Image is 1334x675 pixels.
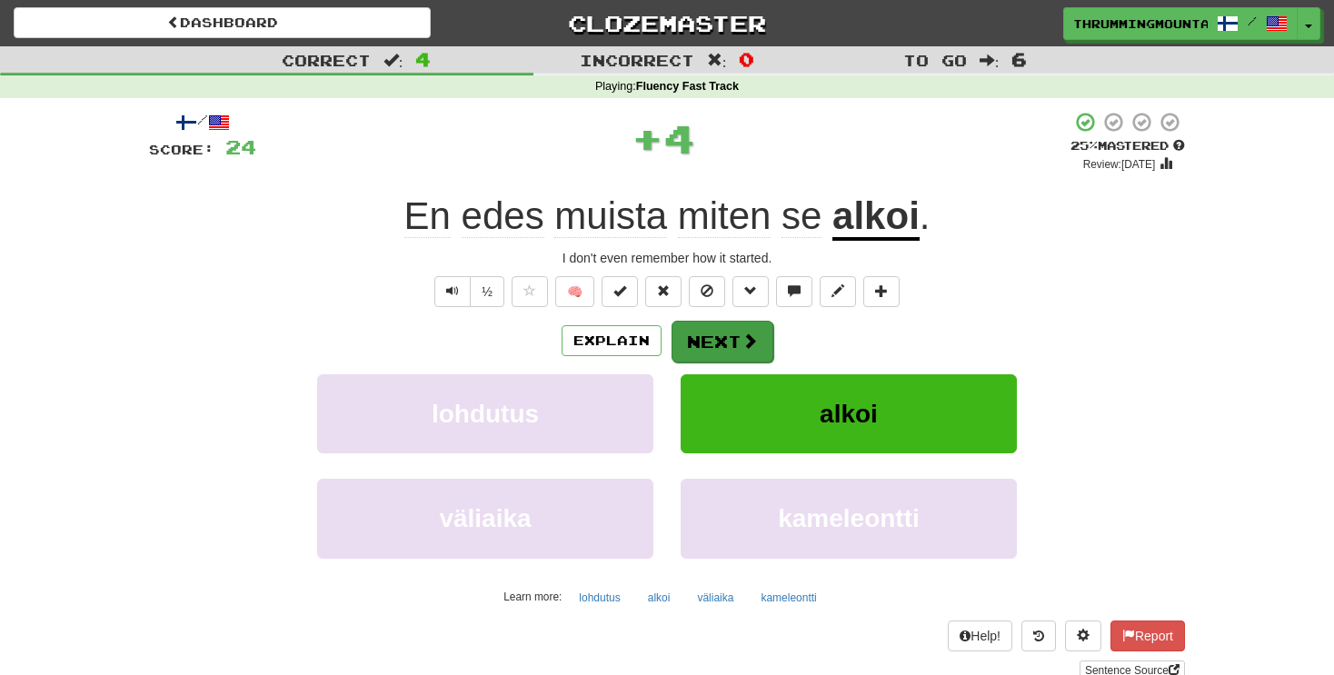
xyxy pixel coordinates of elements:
[462,194,544,238] span: edes
[1083,158,1156,171] small: Review: [DATE]
[732,276,769,307] button: Grammar (alt+g)
[512,276,548,307] button: Favorite sentence (alt+f)
[149,142,214,157] span: Score:
[678,194,772,238] span: miten
[903,51,967,69] span: To go
[980,53,1000,68] span: :
[778,504,920,532] span: kameleontti
[863,276,900,307] button: Add to collection (alt+a)
[554,194,667,238] span: muista
[383,53,403,68] span: :
[580,51,694,69] span: Incorrect
[149,249,1185,267] div: I don't even remember how it started.
[225,135,256,158] span: 24
[781,194,821,238] span: se
[14,7,431,38] a: Dashboard
[672,321,773,362] button: Next
[948,620,1012,651] button: Help!
[317,479,653,558] button: väliaika
[458,7,875,39] a: Clozemaster
[503,591,562,603] small: Learn more:
[751,584,826,611] button: kameleontti
[689,276,725,307] button: Ignore sentence (alt+i)
[602,276,638,307] button: Set this sentence to 100% Mastered (alt+m)
[434,276,471,307] button: Play sentence audio (ctl+space)
[415,48,431,70] span: 4
[707,53,727,68] span: :
[432,400,539,428] span: lohdutus
[645,276,682,307] button: Reset to 0% Mastered (alt+r)
[317,374,653,453] button: lohdutus
[470,276,504,307] button: ½
[1110,620,1185,651] button: Report
[1073,15,1208,32] span: ThrummingMountain6657
[663,115,695,161] span: 4
[1248,15,1257,27] span: /
[439,504,531,532] span: väliaika
[820,276,856,307] button: Edit sentence (alt+d)
[1070,138,1098,153] span: 25 %
[569,584,630,611] button: lohdutus
[681,374,1017,453] button: alkoi
[404,194,451,238] span: En
[776,276,812,307] button: Discuss sentence (alt+u)
[920,194,931,237] span: .
[632,111,663,165] span: +
[149,111,256,134] div: /
[636,80,739,93] strong: Fluency Fast Track
[1021,620,1056,651] button: Round history (alt+y)
[638,584,681,611] button: alkoi
[820,400,878,428] span: alkoi
[1063,7,1298,40] a: ThrummingMountain6657 /
[562,325,662,356] button: Explain
[1011,48,1027,70] span: 6
[687,584,743,611] button: väliaika
[832,194,920,241] u: alkoi
[739,48,754,70] span: 0
[282,51,371,69] span: Correct
[555,276,594,307] button: 🧠
[681,479,1017,558] button: kameleontti
[431,276,504,307] div: Text-to-speech controls
[1070,138,1185,154] div: Mastered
